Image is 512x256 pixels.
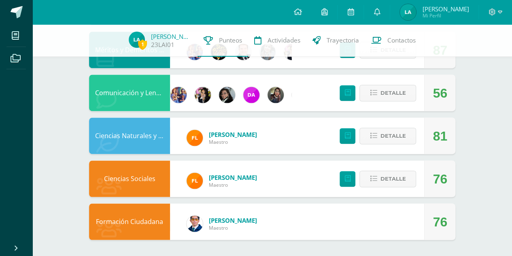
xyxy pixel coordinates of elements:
[89,203,170,240] div: Formación Ciudadana
[433,75,447,111] div: 56
[138,39,147,49] span: 1
[400,4,416,20] img: 054eda5e11cdcbca8fbdaf134f5655fc.png
[198,24,248,57] a: Punteos
[327,36,359,45] span: Trayectoria
[243,87,259,103] img: 20293396c123fa1d0be50d4fd90c658f.png
[359,128,416,144] button: Detalle
[209,139,257,145] span: Maestro
[187,130,203,146] img: 00e92e5268842a5da8ad8efe5964f981.png
[209,130,257,139] span: [PERSON_NAME]
[359,85,416,101] button: Detalle
[187,215,203,232] img: 059ccfba660c78d33e1d6e9d5a6a4bb6.png
[209,173,257,181] span: [PERSON_NAME]
[387,36,416,45] span: Contactos
[151,32,191,41] a: [PERSON_NAME]
[380,85,406,100] span: Detalle
[89,117,170,154] div: Ciencias Naturales y Tecnología
[268,36,300,45] span: Actividades
[422,5,469,13] span: [PERSON_NAME]
[209,181,257,188] span: Maestro
[195,87,211,103] img: 282f7266d1216b456af8b3d5ef4bcc50.png
[209,224,257,231] span: Maestro
[219,36,242,45] span: Punteos
[219,87,235,103] img: 7bd163c6daa573cac875167af135d202.png
[187,173,203,189] img: 00e92e5268842a5da8ad8efe5964f981.png
[306,24,365,57] a: Trayectoria
[422,12,469,19] span: Mi Perfil
[359,171,416,187] button: Detalle
[89,160,170,197] div: Ciencias Sociales
[380,128,406,143] span: Detalle
[151,41,174,49] a: 23LAI01
[89,75,170,111] div: Comunicación y Lenguaje L.3 (Inglés y Laboratorio)
[380,171,406,186] span: Detalle
[170,87,187,103] img: 3f4c0a665c62760dc8d25f6423ebedea.png
[268,87,284,103] img: f727c7009b8e908c37d274233f9e6ae1.png
[433,204,447,240] div: 76
[129,32,145,48] img: 054eda5e11cdcbca8fbdaf134f5655fc.png
[209,216,257,224] span: [PERSON_NAME]
[365,24,422,57] a: Contactos
[433,118,447,154] div: 81
[433,161,447,197] div: 76
[248,24,306,57] a: Actividades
